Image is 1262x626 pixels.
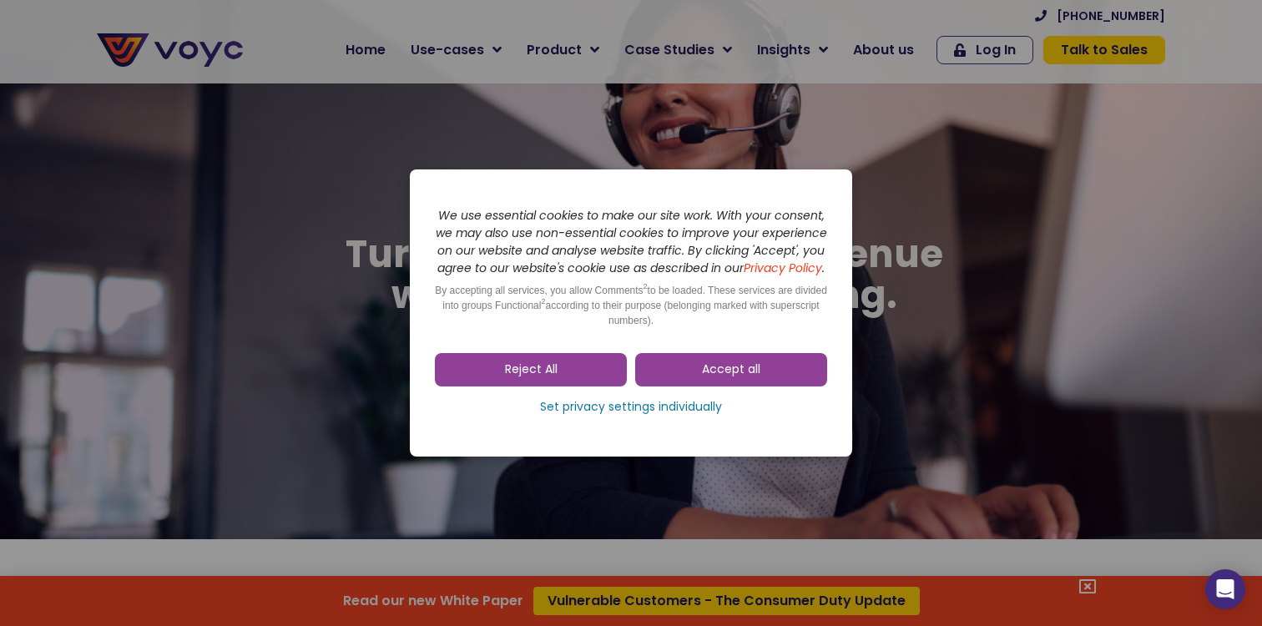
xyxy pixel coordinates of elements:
[505,361,558,378] span: Reject All
[435,285,827,326] span: By accepting all services, you allow Comments to be loaded. These services are divided into group...
[702,361,760,378] span: Accept all
[744,260,822,276] a: Privacy Policy
[644,282,648,290] sup: 2
[540,399,722,416] span: Set privacy settings individually
[436,207,827,276] i: We use essential cookies to make our site work. With your consent, we may also use non-essential ...
[541,297,545,305] sup: 2
[635,353,827,386] a: Accept all
[1205,569,1245,609] div: Open Intercom Messenger
[435,395,827,420] a: Set privacy settings individually
[435,353,627,386] a: Reject All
